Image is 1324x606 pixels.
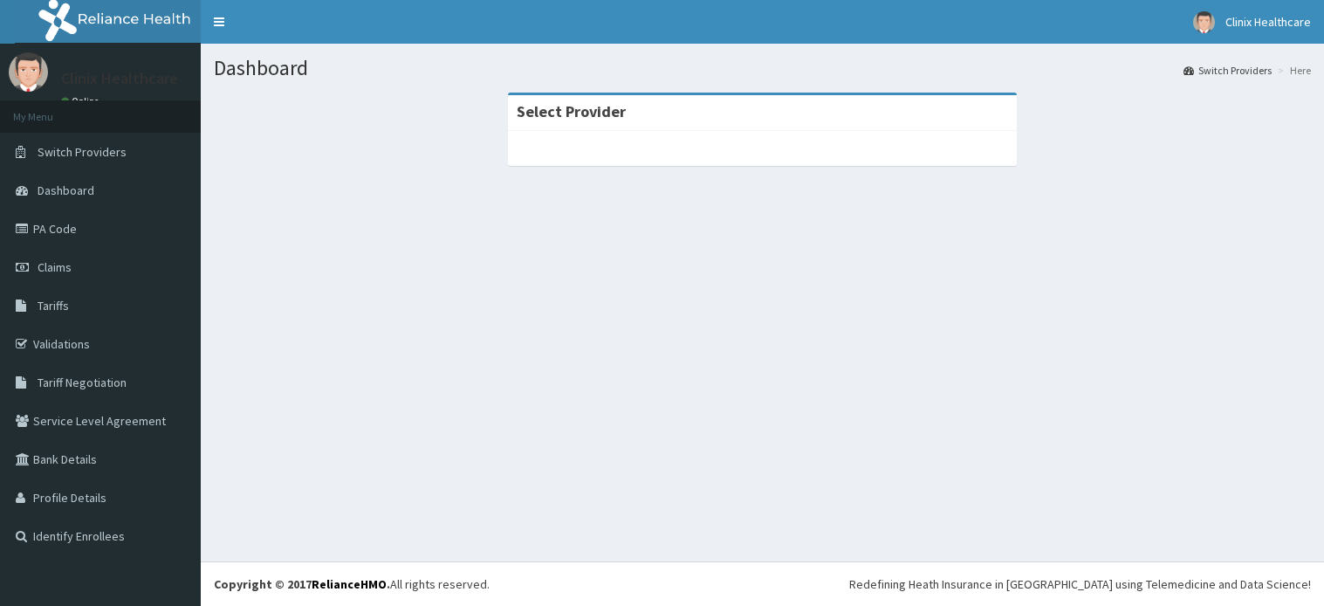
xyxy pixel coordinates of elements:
[849,575,1311,593] div: Redefining Heath Insurance in [GEOGRAPHIC_DATA] using Telemedicine and Data Science!
[9,52,48,92] img: User Image
[214,57,1311,79] h1: Dashboard
[214,576,390,592] strong: Copyright © 2017 .
[1193,11,1215,33] img: User Image
[1273,63,1311,78] li: Here
[38,259,72,275] span: Claims
[38,375,127,390] span: Tariff Negotiation
[201,561,1324,606] footer: All rights reserved.
[38,182,94,198] span: Dashboard
[61,95,103,107] a: Online
[38,298,69,313] span: Tariffs
[312,576,387,592] a: RelianceHMO
[1225,14,1311,30] span: Clinix Healthcare
[517,101,626,121] strong: Select Provider
[38,144,127,160] span: Switch Providers
[61,71,178,86] p: Clinix Healthcare
[1183,63,1272,78] a: Switch Providers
